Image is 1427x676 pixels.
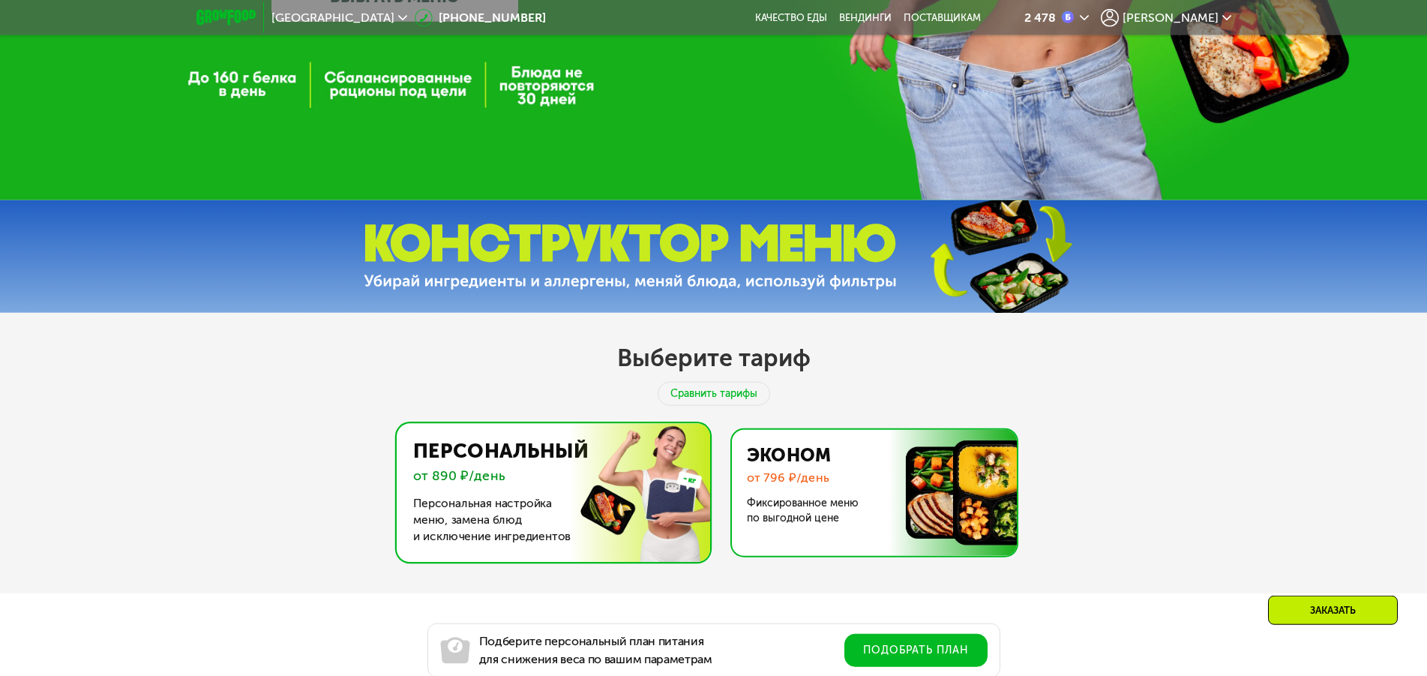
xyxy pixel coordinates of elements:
div: Заказать [1268,596,1398,625]
button: Подобрать план [844,634,988,667]
span: [GEOGRAPHIC_DATA] [271,12,394,24]
h2: Выберите тариф [617,343,811,373]
div: поставщикам [904,12,981,24]
a: Качество еды [755,12,827,24]
div: Сравнить тарифы [658,382,770,406]
a: Вендинги [839,12,892,24]
div: 2 478 [1024,12,1056,24]
p: Подберите персональный план питания для снижения веса по вашим параметрам [479,632,712,668]
a: [PHONE_NUMBER] [415,9,546,27]
span: [PERSON_NAME] [1123,12,1219,24]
